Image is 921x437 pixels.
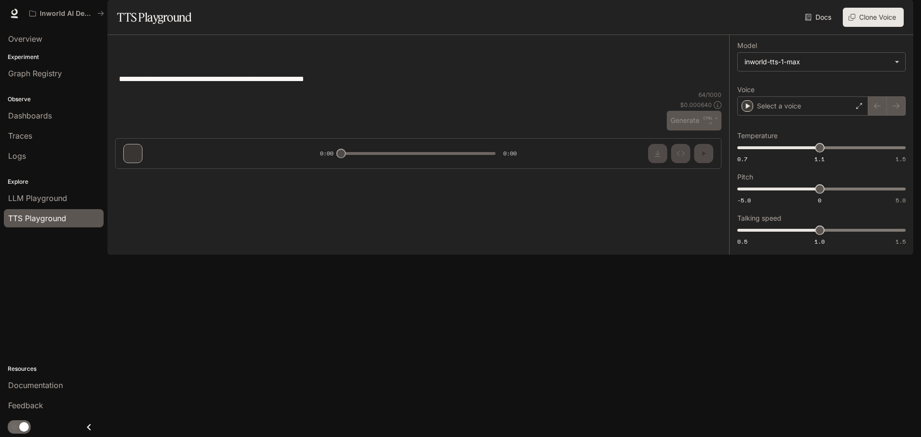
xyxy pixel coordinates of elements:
[737,196,751,204] span: -5.0
[117,8,191,27] h1: TTS Playground
[803,8,835,27] a: Docs
[737,132,778,139] p: Temperature
[737,42,757,49] p: Model
[737,174,753,180] p: Pitch
[896,237,906,246] span: 1.5
[25,4,108,23] button: All workspaces
[40,10,94,18] p: Inworld AI Demos
[896,155,906,163] span: 1.5
[818,196,821,204] span: 0
[815,155,825,163] span: 1.1
[757,101,801,111] p: Select a voice
[737,155,747,163] span: 0.7
[680,101,712,109] p: $ 0.000640
[737,86,755,93] p: Voice
[744,57,890,67] div: inworld-tts-1-max
[737,215,781,222] p: Talking speed
[698,91,721,99] p: 64 / 1000
[738,53,905,71] div: inworld-tts-1-max
[843,8,904,27] button: Clone Voice
[815,237,825,246] span: 1.0
[896,196,906,204] span: 5.0
[737,237,747,246] span: 0.5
